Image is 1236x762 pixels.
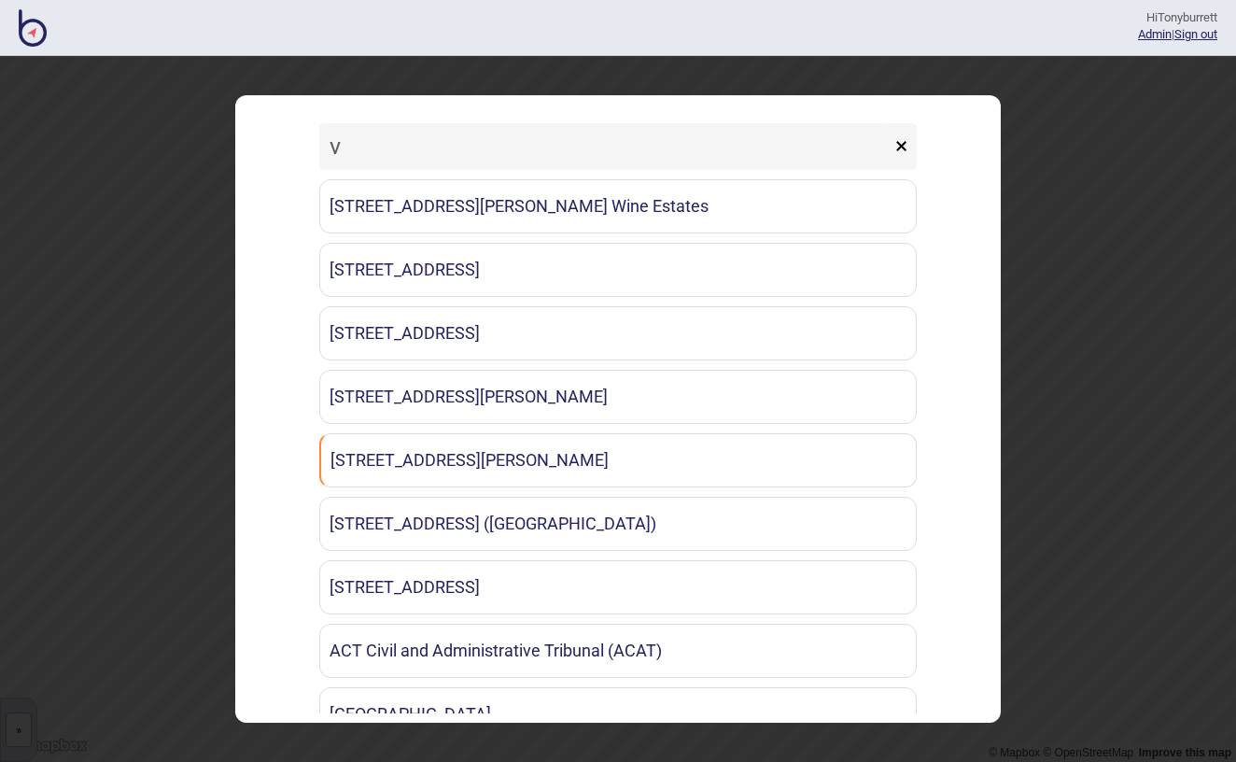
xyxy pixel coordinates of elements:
div: Hi Tonyburrett [1138,9,1217,26]
a: [STREET_ADDRESS][PERSON_NAME] [319,433,917,487]
a: [STREET_ADDRESS] [319,560,917,614]
span: | [1138,27,1174,41]
a: [STREET_ADDRESS] [319,306,917,360]
a: Admin [1138,27,1172,41]
button: × [886,123,917,170]
a: [STREET_ADDRESS][PERSON_NAME] Wine Estates [319,179,917,233]
img: BindiMaps CMS [19,9,47,47]
a: [STREET_ADDRESS][PERSON_NAME] [319,370,917,424]
button: Sign out [1174,27,1217,41]
a: [STREET_ADDRESS] ([GEOGRAPHIC_DATA]) [319,497,917,551]
a: [GEOGRAPHIC_DATA] [319,687,917,741]
a: ACT Civil and Administrative Tribunal (ACAT) [319,624,917,678]
input: Search locations by tag + name [319,123,891,170]
a: [STREET_ADDRESS] [319,243,917,297]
